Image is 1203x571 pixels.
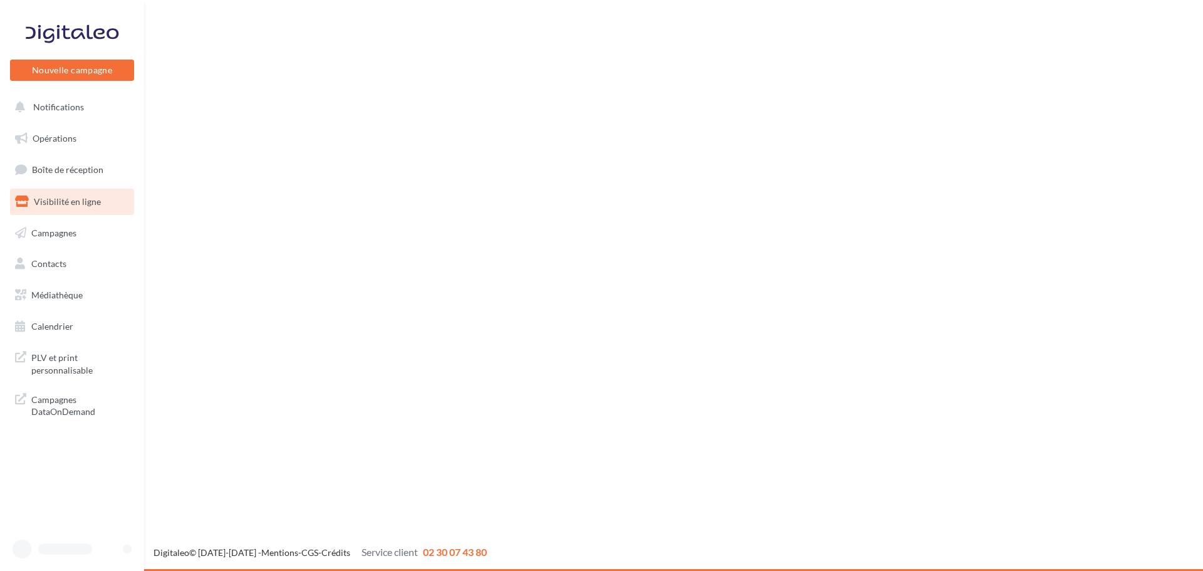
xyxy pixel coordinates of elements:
[31,321,73,332] span: Calendrier
[154,547,189,558] a: Digitaleo
[301,547,318,558] a: CGS
[8,386,137,423] a: Campagnes DataOnDemand
[31,227,76,238] span: Campagnes
[8,156,137,183] a: Boîte de réception
[8,94,132,120] button: Notifications
[10,60,134,81] button: Nouvelle campagne
[34,196,101,207] span: Visibilité en ligne
[33,133,76,144] span: Opérations
[154,547,487,558] span: © [DATE]-[DATE] - - -
[8,251,137,277] a: Contacts
[8,189,137,215] a: Visibilité en ligne
[321,547,350,558] a: Crédits
[8,313,137,340] a: Calendrier
[31,290,83,300] span: Médiathèque
[31,349,129,376] span: PLV et print personnalisable
[423,546,487,558] span: 02 30 07 43 80
[32,164,103,175] span: Boîte de réception
[33,102,84,112] span: Notifications
[8,282,137,308] a: Médiathèque
[8,344,137,381] a: PLV et print personnalisable
[31,391,129,418] span: Campagnes DataOnDemand
[8,220,137,246] a: Campagnes
[362,546,418,558] span: Service client
[31,258,66,269] span: Contacts
[8,125,137,152] a: Opérations
[261,547,298,558] a: Mentions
